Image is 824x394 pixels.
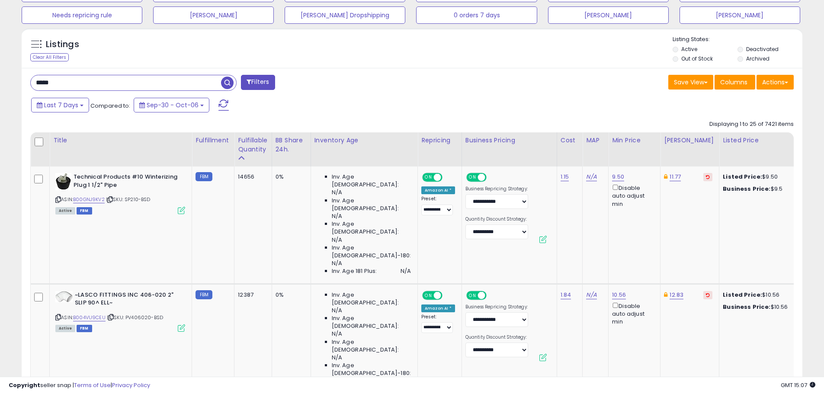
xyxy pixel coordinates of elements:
[73,196,105,203] a: B00GNJ9KV2
[30,53,69,61] div: Clear All Filters
[332,212,342,220] span: N/A
[467,291,478,299] span: ON
[612,173,624,181] a: 9.50
[723,136,798,145] div: Listed Price
[416,6,537,24] button: 0 orders 7 days
[561,136,579,145] div: Cost
[586,173,596,181] a: N/A
[332,244,411,259] span: Inv. Age [DEMOGRAPHIC_DATA]-180:
[332,307,342,314] span: N/A
[196,136,231,145] div: Fulfillment
[681,55,713,62] label: Out of Stock
[421,304,455,312] div: Amazon AI *
[107,314,163,321] span: | SKU: PV406020-BSD
[465,186,528,192] label: Business Repricing Strategy:
[31,98,89,112] button: Last 7 Days
[238,173,265,181] div: 14656
[612,301,654,326] div: Disable auto adjust min
[757,75,794,90] button: Actions
[548,6,669,24] button: [PERSON_NAME]
[465,136,553,145] div: Business Pricing
[276,291,304,299] div: 0%
[441,291,455,299] span: OFF
[332,173,411,189] span: Inv. Age [DEMOGRAPHIC_DATA]:
[720,78,747,86] span: Columns
[670,291,683,299] a: 12.83
[423,291,434,299] span: ON
[74,173,179,191] b: Technical Products #10 Winterizing Plug 1 1/2" Pipe
[276,136,307,154] div: BB Share 24h.
[670,173,681,181] a: 11.77
[153,6,274,24] button: [PERSON_NAME]
[332,338,411,354] span: Inv. Age [DEMOGRAPHIC_DATA]:
[332,267,377,275] span: Inv. Age 181 Plus:
[332,220,411,236] span: Inv. Age [DEMOGRAPHIC_DATA]:
[723,185,770,193] b: Business Price:
[781,381,815,389] span: 2025-10-14 15:07 GMT
[421,196,455,215] div: Preset:
[332,291,411,307] span: Inv. Age [DEMOGRAPHIC_DATA]:
[664,136,715,145] div: [PERSON_NAME]
[46,38,79,51] h5: Listings
[55,291,185,331] div: ASIN:
[75,291,180,309] b: ~LASCO FITTINGS INC 406-020 2" SLIP 90^ ELL~
[421,136,458,145] div: Repricing
[723,291,795,299] div: $10.56
[238,291,265,299] div: 12387
[332,314,411,330] span: Inv. Age [DEMOGRAPHIC_DATA]:
[332,362,411,377] span: Inv. Age [DEMOGRAPHIC_DATA]-180:
[314,136,414,145] div: Inventory Age
[332,259,342,267] span: N/A
[276,173,304,181] div: 0%
[73,314,106,321] a: B004VU9CEU
[681,45,697,53] label: Active
[44,101,78,109] span: Last 7 Days
[680,6,800,24] button: [PERSON_NAME]
[586,291,596,299] a: N/A
[134,98,209,112] button: Sep-30 - Oct-06
[77,207,92,215] span: FBM
[196,172,212,181] small: FBM
[55,291,73,302] img: 31U8lZU7z2L._SL40_.jpg
[74,381,111,389] a: Terms of Use
[332,197,411,212] span: Inv. Age [DEMOGRAPHIC_DATA]:
[723,185,795,193] div: $9.5
[612,136,657,145] div: Min Price
[332,236,342,244] span: N/A
[709,120,794,128] div: Displaying 1 to 25 of 7421 items
[332,330,342,338] span: N/A
[465,216,528,222] label: Quantity Discount Strategy:
[715,75,755,90] button: Columns
[561,291,571,299] a: 1.84
[723,303,770,311] b: Business Price:
[55,325,75,332] span: All listings currently available for purchase on Amazon
[746,45,779,53] label: Deactivated
[723,173,762,181] b: Listed Price:
[241,75,275,90] button: Filters
[668,75,713,90] button: Save View
[22,6,142,24] button: Needs repricing rule
[238,136,268,154] div: Fulfillable Quantity
[723,303,795,311] div: $10.56
[441,174,455,181] span: OFF
[421,314,455,333] div: Preset:
[423,174,434,181] span: ON
[612,291,626,299] a: 10.56
[723,291,762,299] b: Listed Price:
[586,136,605,145] div: MAP
[196,290,212,299] small: FBM
[53,136,188,145] div: Title
[467,174,478,181] span: ON
[90,102,130,110] span: Compared to:
[465,334,528,340] label: Quantity Discount Strategy:
[55,207,75,215] span: All listings currently available for purchase on Amazon
[147,101,199,109] span: Sep-30 - Oct-06
[401,267,411,275] span: N/A
[106,196,151,203] span: | SKU: SP210-BSD
[112,381,150,389] a: Privacy Policy
[9,381,40,389] strong: Copyright
[561,173,569,181] a: 1.15
[612,183,654,208] div: Disable auto adjust min
[673,35,802,44] p: Listing States:
[332,189,342,196] span: N/A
